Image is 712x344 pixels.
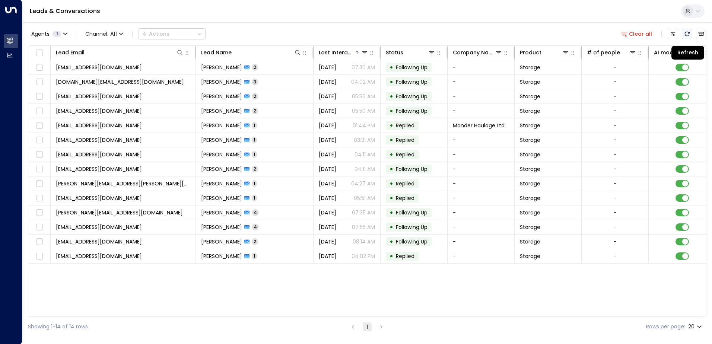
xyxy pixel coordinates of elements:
span: Storage [520,107,540,115]
div: Status [386,48,435,57]
div: Last Interacted [319,48,368,57]
div: Last Interacted [319,48,354,57]
span: Neil Nolan [201,238,242,245]
button: Customize [668,29,678,39]
span: Replied [396,151,414,158]
p: 04:02 PM [352,252,375,260]
span: 3 [252,79,258,85]
span: 2 [252,238,258,245]
span: samnordland@gmail.com [56,252,142,260]
span: Sarah Watkinson [201,194,242,202]
span: Toggle select row [35,121,44,130]
span: Joannegilbert.la@gmail.com [56,78,184,86]
span: Yesterday [319,209,336,216]
button: Actions [139,28,206,39]
span: info@alteredskin.org [56,194,142,202]
div: # of people [587,48,636,57]
span: Jenine.Tulk@midlandheart.org.uk [56,180,190,187]
span: Yesterday [319,252,336,260]
span: Following Up [396,165,427,173]
button: Channel:All [82,29,126,39]
span: Following Up [396,223,427,231]
span: Yesterday [319,151,336,158]
span: Channel: [82,29,126,39]
span: Yesterday [319,136,336,144]
div: • [390,76,393,88]
span: Yesterday [319,238,336,245]
span: 1 [252,137,257,143]
div: Button group with a nested menu [139,28,206,39]
span: Toggle select all [35,48,44,58]
p: 07:30 AM [352,64,375,71]
span: 1 [252,195,257,201]
div: Refresh [671,46,704,60]
nav: pagination navigation [348,322,386,331]
button: Agents1 [28,29,70,39]
div: - [614,165,617,173]
span: Storage [520,238,540,245]
span: paigemae91@icloud.com [56,136,142,144]
span: 2 [252,64,258,70]
span: P Evans [201,136,242,144]
p: 08:14 AM [353,238,375,245]
td: - [448,147,515,162]
div: • [390,90,393,103]
span: 1 [252,253,257,259]
span: Toggle select row [35,92,44,101]
div: - [614,93,617,100]
div: • [390,221,393,233]
span: Toggle select row [35,208,44,217]
div: Company Name [453,48,502,57]
td: - [448,176,515,191]
span: Following Up [396,209,427,216]
span: Replied [396,122,414,129]
span: Yesterday [319,180,336,187]
div: - [614,238,617,245]
span: Storage [520,180,540,187]
div: - [614,223,617,231]
span: 2 [252,166,258,172]
p: 03:31 AM [354,136,375,144]
span: All [110,31,117,37]
div: • [390,119,393,132]
span: Storage [520,151,540,158]
div: Lead Name [201,48,232,57]
span: Joanne Gilbert [201,78,242,86]
span: Replied [396,194,414,202]
td: - [448,206,515,220]
span: Toggle select row [35,150,44,159]
span: Toggle select row [35,165,44,174]
p: 07:55 AM [352,223,375,231]
span: 1 [252,151,257,157]
span: 4 [252,209,259,216]
div: - [614,107,617,115]
p: 04:11 AM [355,151,375,158]
span: Sep 07, 2025 [319,93,336,100]
td: - [448,60,515,74]
span: Yesterday [319,194,336,202]
p: 01:44 PM [353,122,375,129]
div: # of people [587,48,620,57]
span: Toggle select row [35,136,44,145]
div: - [614,180,617,187]
td: - [448,104,515,118]
span: Toggle select row [35,223,44,232]
div: - [614,252,617,260]
span: cchubb3089@gmail.com [56,151,142,158]
p: 05:50 AM [352,107,375,115]
div: - [614,209,617,216]
div: • [390,177,393,190]
span: Refresh [682,29,692,39]
span: Sam Nordland [201,252,242,260]
td: - [448,133,515,147]
span: Sep 01, 2025 [319,64,336,71]
span: Toggle select row [35,194,44,203]
div: Status [386,48,403,57]
div: Showing 1-14 of 14 rows [28,323,88,331]
div: - [614,78,617,86]
div: - [614,151,617,158]
span: Lee Mander [201,122,242,129]
div: • [390,192,393,204]
div: - [614,122,617,129]
p: 07:35 AM [352,209,375,216]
